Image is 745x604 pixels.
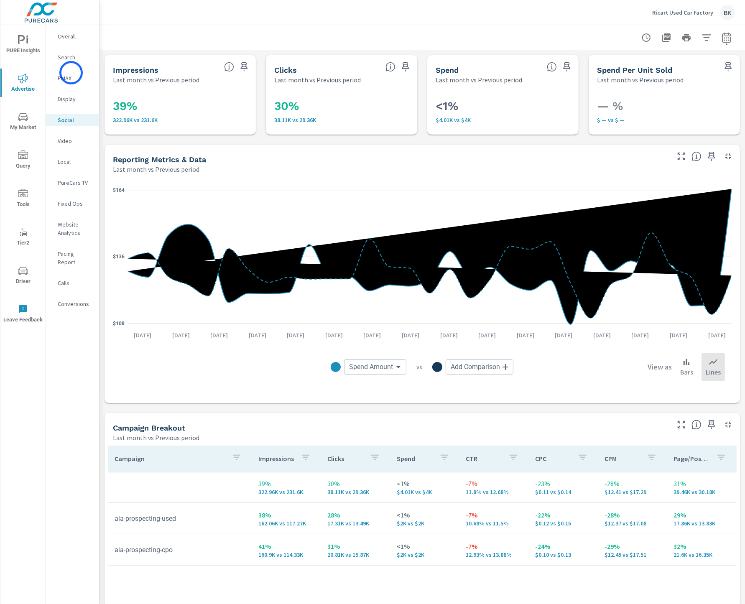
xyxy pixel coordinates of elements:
text: $108 [113,321,125,326]
p: 160,902 vs 114,326 [258,551,314,558]
p: 12.93% vs 13.88% [466,551,522,558]
div: Video [46,135,99,147]
p: -28% [605,479,661,489]
div: Social [46,114,99,126]
p: -22% [535,510,591,520]
p: [DATE] [396,331,425,339]
p: Lines [706,367,721,377]
p: -7% [466,541,522,551]
div: PMAX [46,72,99,84]
div: Display [46,93,99,105]
p: Video [58,137,92,145]
p: <1% [397,479,453,489]
p: 21,602 vs 16,354 [674,551,730,558]
div: Spend Amount [344,359,406,375]
p: Local [58,158,92,166]
span: PURE Insights [3,35,43,56]
h6: View as [648,363,672,371]
h5: Reporting Metrics & Data [113,155,206,164]
span: Leave Feedback [3,304,43,325]
p: PMAX [58,74,92,82]
text: $136 [113,254,125,260]
p: [DATE] [128,331,157,339]
p: Website Analytics [58,220,92,237]
span: My Market [3,112,43,133]
p: 38% [258,510,314,520]
p: 17,309 vs 13,486 [327,520,383,527]
div: Search [46,51,99,64]
p: [DATE] [511,331,540,339]
span: Save this to your personalized report [705,150,718,163]
p: Clicks [327,454,363,463]
div: Fixed Ops [46,197,99,210]
p: 20,805 vs 15,871 [327,551,383,558]
p: [DATE] [166,331,196,339]
p: Display [58,95,92,103]
div: PureCars TV [46,176,99,189]
h5: Clicks [274,66,297,74]
p: -29% [605,541,661,551]
p: Social [58,116,92,124]
p: 41% [258,541,314,551]
text: $164 [113,187,125,193]
p: 38,114 vs 29,357 [327,489,383,495]
span: Save this to your personalized report [722,60,735,74]
span: Driver [3,266,43,286]
p: Last month vs Previous period [113,75,199,85]
h3: 39% [113,99,247,113]
h3: 30% [274,99,409,113]
td: aia-prospecting-used [108,508,252,529]
p: CTR [466,454,502,463]
span: Save this to your personalized report [705,418,718,431]
p: [DATE] [472,331,502,339]
p: Campaign [115,454,225,463]
p: [DATE] [204,331,234,339]
span: Save this to your personalized report [399,60,412,74]
p: Search [58,53,92,61]
p: 28% [327,510,383,520]
button: Apply Filters [698,29,715,46]
span: Tier2 [3,227,43,248]
p: $4,008 vs $4,005 [436,117,570,123]
p: -23% [535,479,591,489]
button: Print Report [678,29,695,46]
p: PureCars TV [58,178,92,187]
p: [DATE] [243,331,272,339]
p: [DATE] [281,331,310,339]
p: Impressions [258,454,294,463]
p: 322,964 vs 231,598 [258,489,314,495]
h5: Campaign Breakout [113,423,185,432]
p: 17,861 vs 13,829 [674,520,730,527]
p: $0.10 vs $0.13 [535,551,591,558]
div: Overall [46,30,99,43]
p: Last month vs Previous period [113,164,199,174]
p: Last month vs Previous period [113,433,199,443]
p: 29% [674,510,730,520]
span: Query [3,150,43,171]
p: [DATE] [587,331,617,339]
p: 39,463 vs 30,183 [674,489,730,495]
div: Local [46,155,99,168]
p: [DATE] [434,331,464,339]
p: <1% [397,541,453,551]
p: <1% [397,510,453,520]
p: $12.37 vs $17.08 [605,520,661,527]
p: $12.45 vs $17.51 [605,551,661,558]
span: Understand Social data over time and see how metrics compare to each other. [691,151,702,161]
p: 322,964 vs 231,598 [113,117,247,123]
p: 10.68% vs 11.5% [466,520,522,527]
p: Last month vs Previous period [436,75,522,85]
p: 32% [674,541,730,551]
div: nav menu [0,25,46,333]
div: Add Comparison [446,359,513,375]
span: Tools [3,189,43,209]
p: [DATE] [626,331,655,339]
p: Page/Post Action [674,454,709,463]
p: [DATE] [319,331,349,339]
p: CPM [605,454,640,463]
p: $12.41 vs $17.29 [605,489,661,495]
span: Spend Amount [349,363,393,371]
p: -7% [466,510,522,520]
p: -7% [466,479,522,489]
h5: Spend [436,66,459,74]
